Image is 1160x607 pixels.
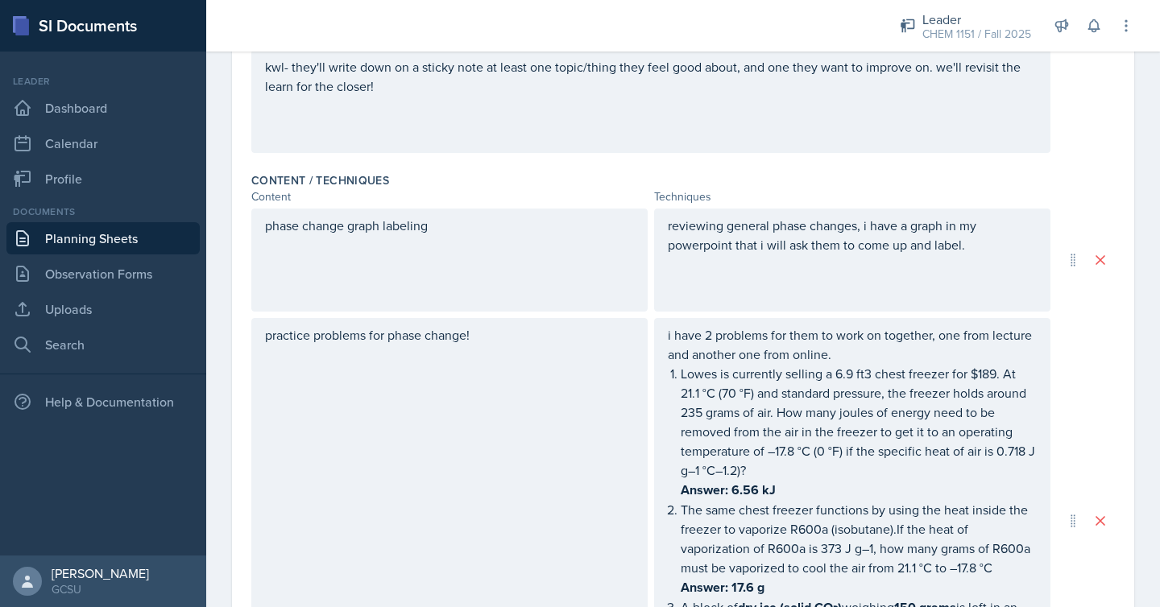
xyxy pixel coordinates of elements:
p: reviewing general phase changes, i have a graph in my powerpoint that i will ask them to come up ... [668,216,1037,254]
p: i have 2 problems for them to work on together, one from lecture and another one from online. [668,325,1037,364]
a: Dashboard [6,92,200,124]
p: kwl- they'll write down on a sticky note at least one topic/thing they feel good about, and one t... [265,57,1037,96]
p: practice problems for phase change! [265,325,634,345]
a: Calendar [6,127,200,159]
a: Uploads [6,293,200,325]
p: Lowes is currently selling a 6.9 ft3 chest freezer for $189. At 21.1 °C (70 °F) and standard pres... [681,364,1037,480]
a: Planning Sheets [6,222,200,254]
div: Techniques [654,188,1050,205]
div: Content [251,188,648,205]
a: Observation Forms [6,258,200,290]
div: Leader [922,10,1031,29]
p: The same chest freezer functions by using the heat inside the freezer to vaporize R600a (isobutan... [681,500,1037,577]
div: [PERSON_NAME] [52,565,149,581]
div: Documents [6,204,200,219]
strong: Answer: 6.56 kJ [681,481,776,499]
div: Leader [6,74,200,89]
p: phase change graph labeling [265,216,634,235]
div: GCSU [52,581,149,597]
a: Search [6,328,200,361]
a: Profile [6,163,200,195]
div: Help & Documentation [6,386,200,418]
strong: Answer: 17.6 g [681,578,764,597]
div: CHEM 1151 / Fall 2025 [922,26,1031,43]
label: Content / Techniques [251,172,389,188]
